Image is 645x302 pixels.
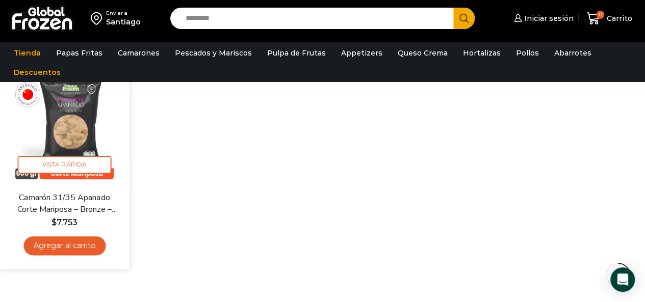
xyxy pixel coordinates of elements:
[91,10,106,27] img: address-field-icon.svg
[51,43,108,63] a: Papas Fritas
[610,267,635,292] div: Open Intercom Messenger
[522,13,574,23] span: Iniciar sesión
[511,43,544,63] a: Pollos
[9,63,66,82] a: Descuentos
[393,43,453,63] a: Queso Crema
[18,156,112,174] span: Vista Rápida
[23,236,106,255] a: Agregar al carrito: “Camarón 31/35 Apanado Corte Mariposa - Bronze - Caja 5 kg”
[584,7,635,31] a: 0 Carrito
[51,217,57,227] span: $
[549,43,597,63] a: Abarrotes
[170,43,257,63] a: Pescados y Mariscos
[113,43,165,63] a: Camarones
[9,43,46,63] a: Tienda
[511,8,574,29] a: Iniciar sesión
[336,43,388,63] a: Appetizers
[458,43,506,63] a: Hortalizas
[604,13,632,23] span: Carrito
[262,43,331,63] a: Pulpa de Frutas
[106,10,141,17] div: Enviar a
[596,11,604,19] span: 0
[453,8,475,29] button: Search button
[106,17,141,27] div: Santiago
[51,217,78,227] bdi: 7.753
[13,191,116,215] a: Camarón 31/35 Apanado Corte Mariposa – Bronze – Caja 5 kg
